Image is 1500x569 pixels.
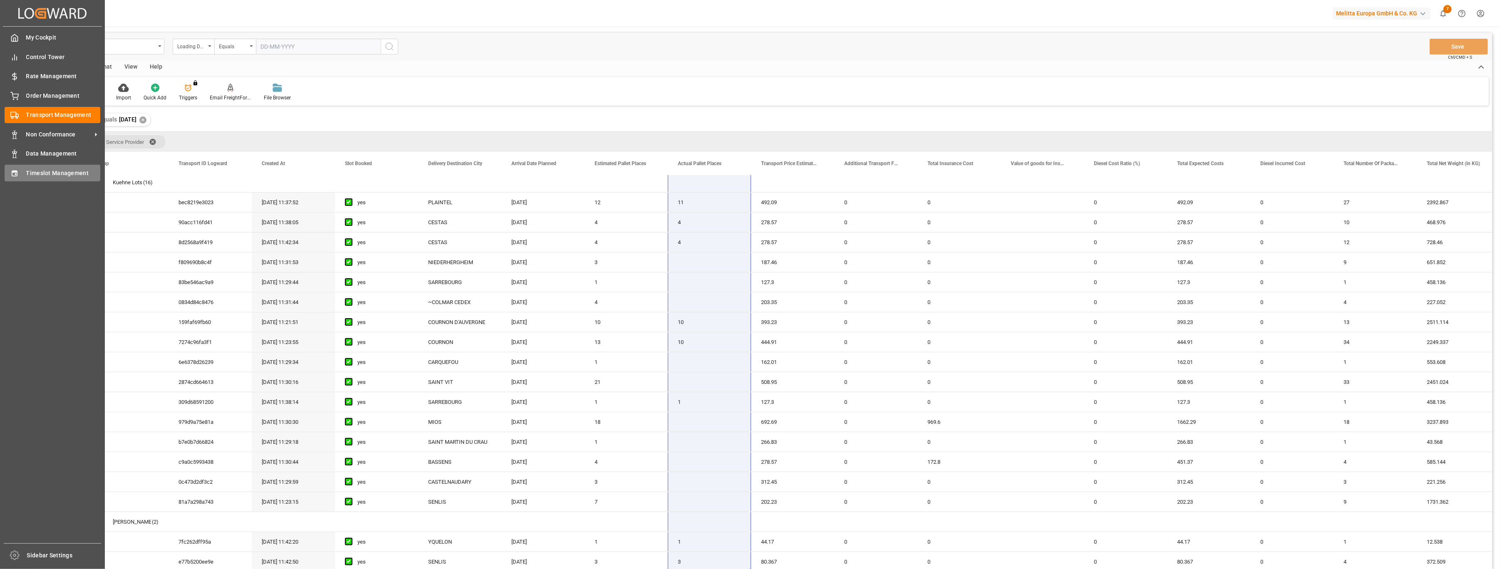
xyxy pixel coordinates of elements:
[751,252,834,272] div: 187.46
[1250,292,1334,312] div: 0
[1334,352,1417,372] div: 1
[751,352,834,372] div: 162.01
[834,352,917,372] div: 0
[252,392,335,412] div: [DATE] 11:38:14
[5,107,100,123] a: Transport Management
[1430,39,1488,54] button: Save
[252,372,335,392] div: [DATE] 11:30:16
[264,94,291,101] div: File Browser
[418,352,501,372] div: CARQUEFOU
[252,492,335,512] div: [DATE] 11:23:15
[751,272,834,292] div: 127.3
[1167,352,1250,372] div: 162.01
[1443,5,1452,13] span: 7
[1084,292,1167,312] div: 0
[26,130,92,139] span: Non Conformance
[118,60,144,74] div: View
[1084,432,1167,452] div: 0
[501,352,585,372] div: [DATE]
[1084,532,1167,552] div: 0
[179,161,227,166] span: Transport ID Logward
[1334,292,1417,312] div: 4
[169,372,252,392] div: 2874cd664613
[1334,213,1417,232] div: 10
[418,452,501,472] div: BASSENS
[751,532,834,552] div: 44.17
[751,392,834,412] div: 127.3
[1084,472,1167,492] div: 0
[1417,532,1500,552] div: 12.538
[418,532,501,552] div: YQUELON
[219,41,247,50] div: Equals
[668,213,751,232] div: 4
[1250,213,1334,232] div: 0
[1333,5,1434,21] button: Melitta Europa GmbH & Co. KG
[1250,452,1334,472] div: 0
[1084,412,1167,432] div: 0
[1167,233,1250,252] div: 278.57
[1250,472,1334,492] div: 0
[927,161,973,166] span: Total Insurance Cost
[1084,233,1167,252] div: 0
[252,312,335,332] div: [DATE] 11:21:51
[252,352,335,372] div: [DATE] 11:29:34
[1417,233,1500,252] div: 728.46
[1453,4,1471,23] button: Help Center
[1084,332,1167,352] div: 0
[585,392,668,412] div: 1
[1084,392,1167,412] div: 0
[1011,161,1066,166] span: Value of goods for Insurance
[169,472,252,492] div: 0c473d2df3c2
[252,272,335,292] div: [DATE] 11:29:44
[668,392,751,412] div: 1
[1250,272,1334,292] div: 0
[1334,412,1417,432] div: 18
[169,352,252,372] div: 6e6378d26239
[357,213,408,232] div: yes
[834,372,917,392] div: 0
[501,292,585,312] div: [DATE]
[252,452,335,472] div: [DATE] 11:30:44
[1334,233,1417,252] div: 12
[256,39,381,54] input: DD-MM-YYYY
[668,193,751,212] div: 11
[917,492,1001,512] div: 0
[585,292,668,312] div: 4
[1250,332,1334,352] div: 0
[501,332,585,352] div: [DATE]
[1167,372,1250,392] div: 508.95
[751,492,834,512] div: 202.23
[1167,193,1250,212] div: 492.09
[668,233,751,252] div: 4
[751,472,834,492] div: 312.45
[381,39,398,54] button: search button
[1334,252,1417,272] div: 9
[761,161,817,166] span: Transport Price Estimated
[595,161,646,166] span: Estimated Pallet Places
[144,94,166,101] div: Quick Add
[501,412,585,432] div: [DATE]
[169,233,252,252] div: 8d2568a9f419
[252,472,335,492] div: [DATE] 11:29:59
[5,87,100,104] a: Order Management
[1417,432,1500,452] div: 43.568
[1417,472,1500,492] div: 221.256
[1417,412,1500,432] div: 3237.893
[1334,332,1417,352] div: 34
[1250,193,1334,212] div: 0
[834,392,917,412] div: 0
[26,92,101,100] span: Order Management
[1084,372,1167,392] div: 0
[1167,532,1250,552] div: 44.17
[252,412,335,432] div: [DATE] 11:30:30
[501,472,585,492] div: [DATE]
[139,116,146,124] div: ✕
[26,53,101,62] span: Control Tower
[252,213,335,232] div: [DATE] 11:38:05
[751,412,834,432] div: 692.69
[585,233,668,252] div: 4
[26,33,101,42] span: My Cockpit
[1334,312,1417,332] div: 13
[751,213,834,232] div: 278.57
[119,116,136,123] span: [DATE]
